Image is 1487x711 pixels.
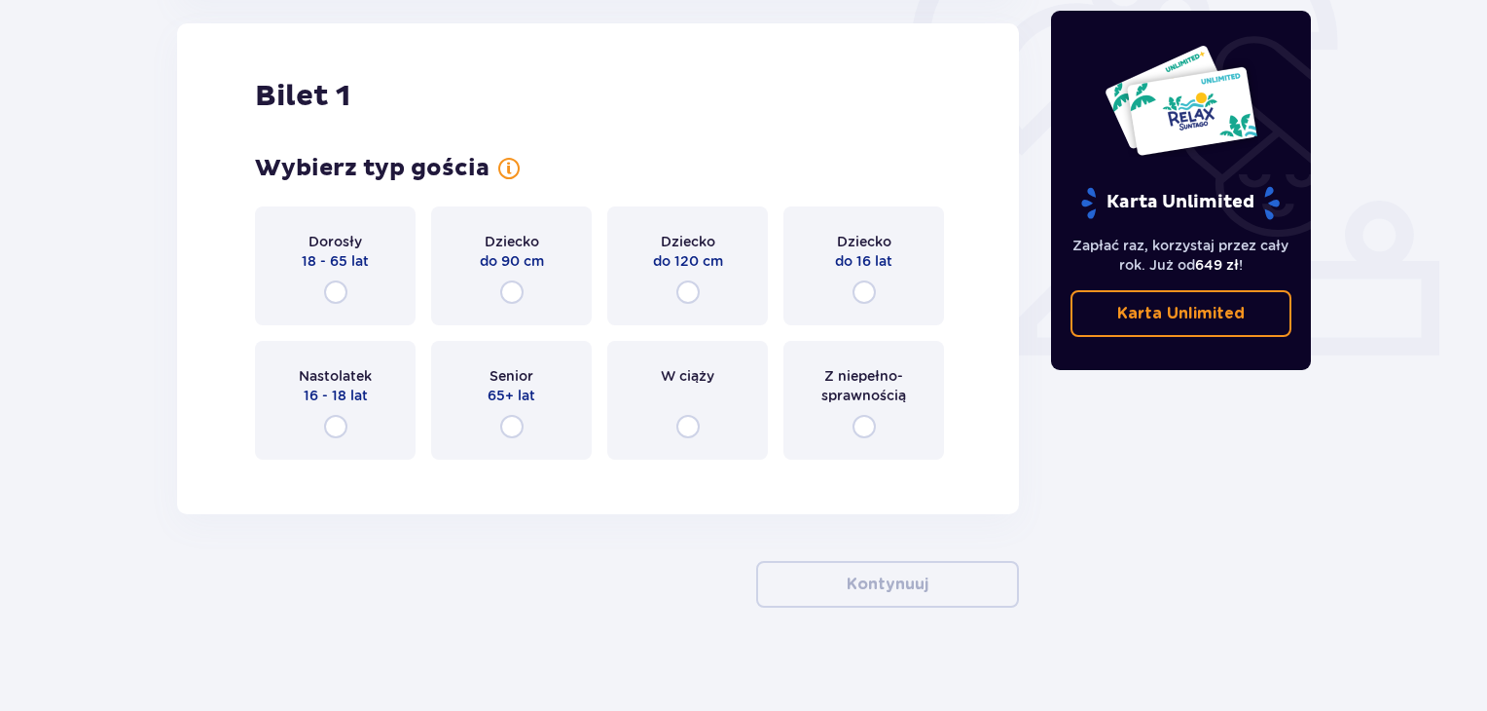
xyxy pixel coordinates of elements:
[302,251,369,271] span: 18 - 65 lat
[490,366,533,386] span: Senior
[661,232,715,251] span: Dziecko
[661,366,714,386] span: W ciąży
[1079,186,1282,220] p: Karta Unlimited
[488,386,535,405] span: 65+ lat
[299,366,372,386] span: Nastolatek
[255,154,490,183] h3: Wybierz typ gościa
[1195,257,1239,273] span: 649 zł
[653,251,723,271] span: do 120 cm
[485,232,539,251] span: Dziecko
[847,574,928,595] p: Kontynuuj
[308,232,362,251] span: Dorosły
[801,366,926,405] span: Z niepełno­sprawnością
[1117,303,1245,324] p: Karta Unlimited
[1104,44,1258,157] img: Dwie karty całoroczne do Suntago z napisem 'UNLIMITED RELAX', na białym tle z tropikalnymi liśćmi...
[756,561,1019,608] button: Kontynuuj
[837,232,891,251] span: Dziecko
[255,78,350,115] h2: Bilet 1
[480,251,544,271] span: do 90 cm
[1070,236,1292,275] p: Zapłać raz, korzystaj przez cały rok. Już od !
[835,251,892,271] span: do 16 lat
[304,386,368,405] span: 16 - 18 lat
[1070,290,1292,337] a: Karta Unlimited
